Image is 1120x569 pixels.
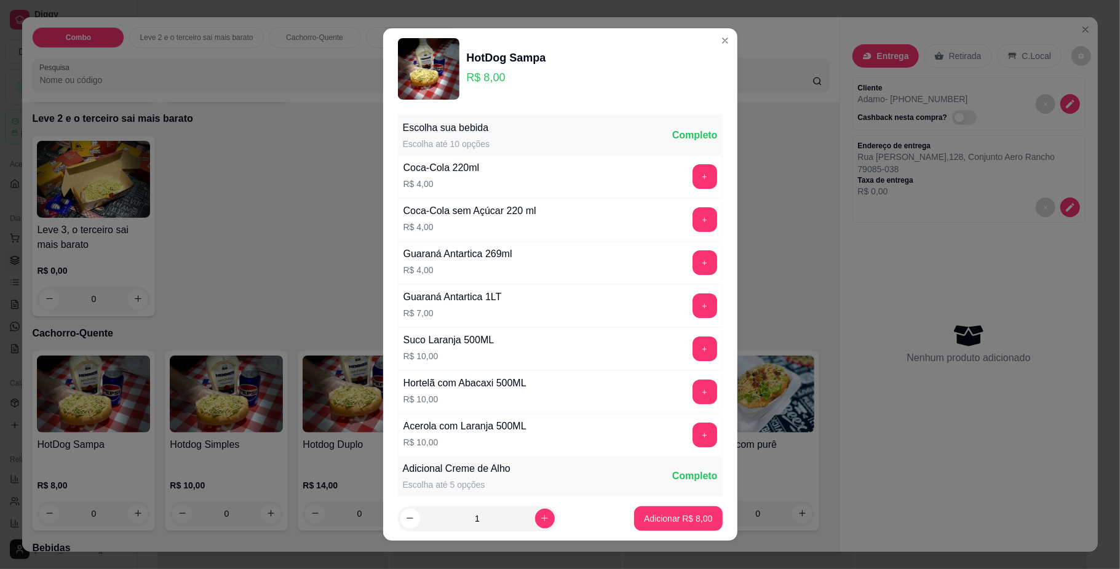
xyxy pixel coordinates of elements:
[403,419,526,434] div: Acerola com Laranja 500ML
[403,264,512,276] p: R$ 4,00
[403,350,494,362] p: R$ 10,00
[467,69,546,86] p: R$ 8,00
[693,423,717,447] button: add
[403,121,490,135] div: Escolha sua bebida
[403,376,526,391] div: Hortelã com Abacaxi 500ML
[403,436,526,448] p: R$ 10,00
[672,469,718,483] div: Completo
[403,138,490,150] div: Escolha até 10 opções
[403,290,502,304] div: Guaraná Antartica 1LT
[672,128,718,143] div: Completo
[535,509,555,528] button: increase-product-quantity
[403,204,536,218] div: Coca-Cola sem Açúcar 220 ml
[693,293,717,318] button: add
[693,380,717,404] button: add
[400,509,420,528] button: decrease-product-quantity
[398,38,459,100] img: product-image
[715,31,735,50] button: Close
[403,247,512,261] div: Guaraná Antartica 269ml
[403,393,526,405] p: R$ 10,00
[403,161,480,175] div: Coca-Cola 220ml
[693,207,717,232] button: add
[644,512,712,525] p: Adicionar R$ 8,00
[467,49,546,66] div: HotDog Sampa
[403,333,494,348] div: Suco Laranja 500ML
[403,307,502,319] p: R$ 7,00
[693,250,717,275] button: add
[403,178,480,190] p: R$ 4,00
[693,336,717,361] button: add
[693,164,717,189] button: add
[634,506,722,531] button: Adicionar R$ 8,00
[403,461,510,476] div: Adicional Creme de Alho
[403,479,510,491] div: Escolha até 5 opções
[403,221,536,233] p: R$ 4,00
